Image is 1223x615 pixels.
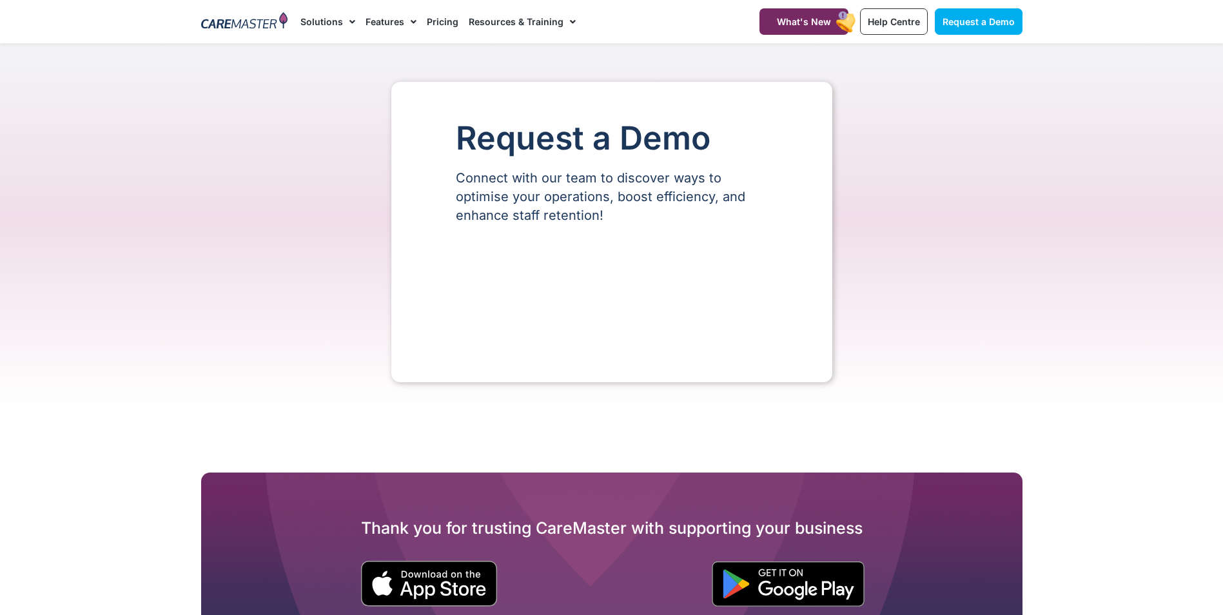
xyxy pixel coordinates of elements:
iframe: Form 0 [456,247,768,344]
a: What's New [759,8,848,35]
img: small black download on the apple app store button. [360,561,498,607]
span: Help Centre [868,16,920,27]
h2: Thank you for trusting CareMaster with supporting your business [201,518,1022,538]
h1: Request a Demo [456,121,768,156]
span: What's New [777,16,831,27]
span: Request a Demo [943,16,1015,27]
p: Connect with our team to discover ways to optimise your operations, boost efficiency, and enhance... [456,169,768,225]
a: Help Centre [860,8,928,35]
img: "Get is on" Black Google play button. [712,561,865,607]
img: CareMaster Logo [201,12,288,32]
a: Request a Demo [935,8,1022,35]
